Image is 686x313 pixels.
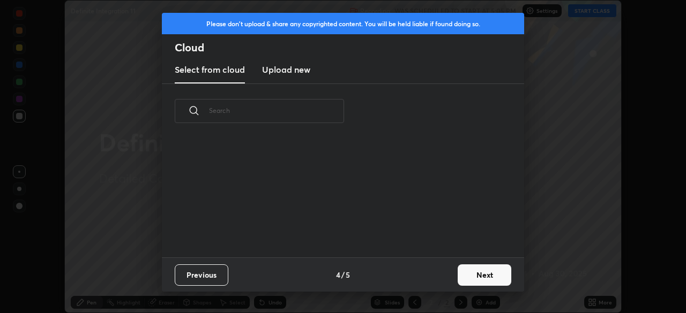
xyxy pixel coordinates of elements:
button: Next [458,264,511,286]
h4: 4 [336,269,340,280]
h4: / [341,269,345,280]
h4: 5 [346,269,350,280]
h3: Upload new [262,63,310,76]
button: Previous [175,264,228,286]
div: Please don't upload & share any copyrighted content. You will be held liable if found doing so. [162,13,524,34]
h3: Select from cloud [175,63,245,76]
h2: Cloud [175,41,524,55]
input: Search [209,88,344,133]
